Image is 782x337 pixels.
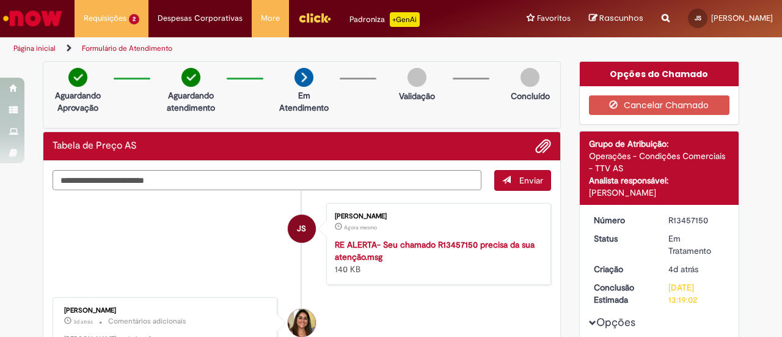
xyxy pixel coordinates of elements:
[181,68,200,87] img: check-circle-green.png
[494,170,551,191] button: Enviar
[668,232,725,257] div: Em Tratamento
[53,141,137,152] h2: Tabela de Preço AS Histórico de tíquete
[108,316,186,327] small: Comentários adicionais
[399,90,435,102] p: Validação
[521,68,539,87] img: img-circle-grey.png
[589,150,730,174] div: Operações - Condições Comerciais - TTV AS
[53,170,481,190] textarea: Digite sua mensagem aqui...
[589,138,730,150] div: Grupo de Atribuição:
[274,89,334,114] p: Em Atendimento
[335,213,538,220] div: [PERSON_NAME]
[335,239,535,262] a: RE ALERTA- Seu chamado R13457150 precisa da sua atenção.msg
[668,214,725,226] div: R13457150
[585,214,660,226] dt: Número
[585,232,660,245] dt: Status
[589,95,730,115] button: Cancelar Chamado
[589,174,730,187] div: Analista responsável:
[589,187,730,199] div: [PERSON_NAME]
[9,37,512,60] ul: Trilhas de página
[73,318,93,325] time: 29/08/2025 09:06:43
[68,68,87,87] img: check-circle-green.png
[585,281,660,306] dt: Conclusão Estimada
[585,263,660,275] dt: Criação
[13,43,56,53] a: Página inicial
[294,68,313,87] img: arrow-next.png
[535,138,551,154] button: Adicionar anexos
[73,318,93,325] span: 3d atrás
[161,89,221,114] p: Aguardando atendimento
[668,264,698,275] span: 4d atrás
[82,43,172,53] a: Formulário de Atendimento
[344,224,377,231] time: 01/09/2025 08:27:24
[668,281,725,306] div: [DATE] 13:19:02
[407,68,426,87] img: img-circle-grey.png
[344,224,377,231] span: Agora mesmo
[48,89,108,114] p: Aguardando Aprovação
[1,6,64,31] img: ServiceNow
[288,309,316,337] div: Gabriela Paula Oliveira Camargo
[711,13,773,23] span: [PERSON_NAME]
[519,175,543,186] span: Enviar
[511,90,550,102] p: Concluído
[297,214,306,243] span: JS
[335,239,538,275] div: 140 KB
[580,62,739,86] div: Opções do Chamado
[668,264,698,275] time: 28/08/2025 11:25:42
[288,215,316,243] div: Jose Gabriel Medeiros Souza
[64,307,268,314] div: [PERSON_NAME]
[668,263,725,275] div: 28/08/2025 11:25:42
